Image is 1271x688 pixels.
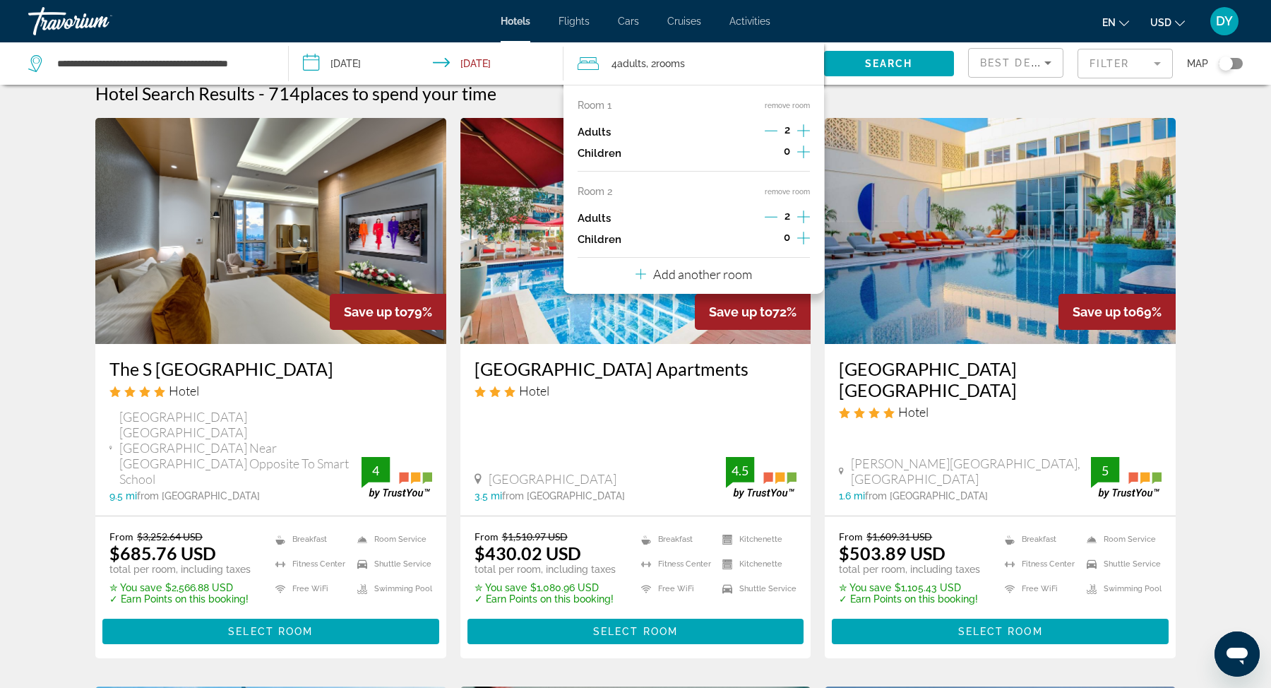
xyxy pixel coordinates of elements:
h3: [GEOGRAPHIC_DATA] Apartments [475,358,797,379]
span: Hotel [169,383,199,398]
a: Hotels [501,16,530,27]
img: Hotel image [825,118,1176,344]
div: 4 star Hotel [839,404,1162,420]
a: The S [GEOGRAPHIC_DATA] [109,358,432,379]
button: Increment children [797,229,810,250]
p: Room 1 [578,100,611,111]
a: Travorium [28,3,169,40]
li: Free WiFi [268,580,350,598]
p: ✓ Earn Points on this booking! [475,593,616,605]
a: Cars [618,16,639,27]
a: Flights [559,16,590,27]
span: From [475,530,499,542]
p: $2,566.88 USD [109,582,251,593]
p: total per room, including taxes [475,564,616,575]
li: Breakfast [268,530,350,548]
span: 3.5 mi [475,490,502,502]
span: Select Room [958,626,1043,637]
button: Increment children [797,143,810,164]
span: ✮ You save [475,582,527,593]
span: 2 [784,210,790,222]
li: Kitchenette [715,555,796,573]
a: Hotel image [460,118,811,344]
span: , 2 [646,54,685,73]
p: Children [578,148,621,160]
span: Save up to [709,304,772,319]
button: Select Room [832,619,1169,644]
li: Shuttle Service [350,555,432,573]
li: Swimming Pool [350,580,432,598]
a: Select Room [832,622,1169,637]
button: remove room [765,101,810,110]
del: $1,510.97 USD [502,530,568,542]
span: from [GEOGRAPHIC_DATA] [137,490,260,502]
del: $3,252.64 USD [137,530,203,542]
li: Free WiFi [998,580,1080,598]
ins: $685.76 USD [109,542,216,564]
p: ✓ Earn Points on this booking! [109,593,251,605]
span: 4 [611,54,646,73]
h2: 714 [268,83,496,104]
span: [PERSON_NAME][GEOGRAPHIC_DATA], [GEOGRAPHIC_DATA] [851,456,1091,487]
li: Shuttle Service [715,580,796,598]
a: Select Room [102,622,439,637]
img: trustyou-badge.svg [1091,457,1162,499]
span: Search [865,58,913,69]
li: Fitness Center [268,555,350,573]
li: Breakfast [634,530,715,548]
div: 4 [362,462,390,479]
span: Select Room [228,626,313,637]
ins: $430.02 USD [475,542,581,564]
li: Shuttle Service [1080,555,1162,573]
span: 2 [784,124,790,136]
div: 69% [1058,294,1176,330]
span: [GEOGRAPHIC_DATA] [489,471,616,487]
span: 0 [784,232,790,243]
span: 9.5 mi [109,490,137,502]
div: 3 star Hotel [475,383,797,398]
div: 79% [330,294,446,330]
p: total per room, including taxes [109,564,251,575]
span: Save up to [344,304,407,319]
span: Map [1187,54,1208,73]
span: from [GEOGRAPHIC_DATA] [502,490,625,502]
button: remove room [765,187,810,196]
span: - [258,83,265,104]
h1: Hotel Search Results [95,83,255,104]
button: Change language [1102,12,1129,32]
span: ✮ You save [109,582,162,593]
span: Adults [617,58,646,69]
button: Travelers: 4 adults, 0 children [563,42,824,85]
div: 4.5 [726,462,754,479]
span: from [GEOGRAPHIC_DATA] [865,490,988,502]
button: Change currency [1150,12,1185,32]
ins: $503.89 USD [839,542,945,564]
img: Hotel image [95,118,446,344]
span: From [839,530,863,542]
li: Free WiFi [634,580,715,598]
p: Adults [578,213,611,225]
p: Add another room [653,266,752,282]
li: Fitness Center [634,555,715,573]
p: ✓ Earn Points on this booking! [839,593,980,605]
li: Room Service [350,530,432,548]
span: [GEOGRAPHIC_DATA] [GEOGRAPHIC_DATA] [GEOGRAPHIC_DATA] Near [GEOGRAPHIC_DATA] Opposite To Smart Sc... [119,409,362,487]
span: 1.6 mi [839,490,865,502]
button: Decrement adults [765,210,777,227]
p: Room 2 [578,186,612,197]
a: Cruises [667,16,701,27]
span: rooms [656,58,685,69]
span: USD [1150,17,1171,28]
button: Select Room [467,619,804,644]
button: Increment adults [797,208,810,229]
a: [GEOGRAPHIC_DATA] [GEOGRAPHIC_DATA] [839,358,1162,401]
button: Check-in date: Dec 24, 2025 Check-out date: Dec 29, 2025 [289,42,563,85]
span: Save up to [1073,304,1136,319]
span: Select Room [593,626,678,637]
div: 5 [1091,462,1119,479]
